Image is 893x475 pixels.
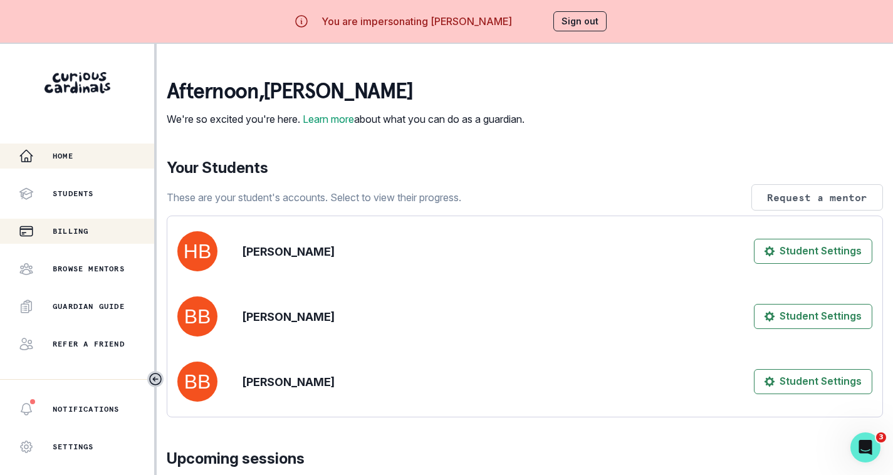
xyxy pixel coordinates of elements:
[177,231,217,271] img: svg
[53,226,88,236] p: Billing
[754,369,872,394] button: Student Settings
[243,308,335,325] p: [PERSON_NAME]
[167,112,525,127] p: We're so excited you're here. about what you can do as a guardian.
[167,79,525,104] p: afternoon , [PERSON_NAME]
[754,239,872,264] button: Student Settings
[754,304,872,329] button: Student Settings
[321,14,512,29] p: You are impersonating [PERSON_NAME]
[147,371,164,387] button: Toggle sidebar
[876,432,886,442] span: 3
[850,432,880,462] iframe: Intercom live chat
[44,72,110,93] img: Curious Cardinals Logo
[167,157,883,179] p: Your Students
[177,296,217,337] img: svg
[53,189,94,199] p: Students
[177,362,217,402] img: svg
[53,442,94,452] p: Settings
[751,184,883,211] button: Request a mentor
[53,339,125,349] p: Refer a friend
[53,301,125,311] p: Guardian Guide
[167,447,883,470] p: Upcoming sessions
[53,264,125,274] p: Browse Mentors
[53,404,120,414] p: Notifications
[553,11,607,31] button: Sign out
[243,373,335,390] p: [PERSON_NAME]
[53,151,73,161] p: Home
[167,190,461,205] p: These are your student's accounts. Select to view their progress.
[243,243,335,260] p: [PERSON_NAME]
[303,113,354,125] a: Learn more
